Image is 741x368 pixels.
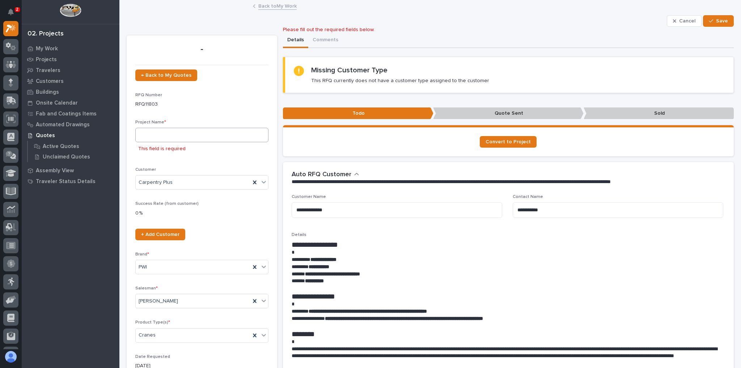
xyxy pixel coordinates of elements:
[22,108,119,119] a: Fab and Coatings Items
[139,179,173,186] span: Carpentry Plus
[258,1,297,10] a: Back toMy Work
[311,77,489,84] p: This RFQ currently does not have a customer type assigned to the customer
[486,139,531,144] span: Convert to Project
[36,78,64,85] p: Customers
[43,143,79,150] p: Active Quotes
[36,178,96,185] p: Traveler Status Details
[667,15,702,27] button: Cancel
[138,145,186,153] p: This field is required
[584,107,734,119] p: Sold
[43,154,90,160] p: Unclaimed Quotes
[27,30,64,38] div: 02. Projects
[22,165,119,176] a: Assembly View
[9,9,18,20] div: Notifications2
[36,56,57,63] p: Projects
[513,195,543,199] span: Contact Name
[308,33,343,48] button: Comments
[22,65,119,76] a: Travelers
[135,202,199,206] span: Success Rate (from customer)
[135,44,268,55] p: -
[135,252,149,257] span: Brand
[36,111,97,117] p: Fab and Coatings Items
[3,4,18,20] button: Notifications
[16,7,18,12] p: 2
[22,76,119,86] a: Customers
[283,107,433,119] p: Todo
[36,132,55,139] p: Quotes
[311,66,388,75] h2: Missing Customer Type
[3,349,18,364] button: users-avatar
[36,168,74,174] p: Assembly View
[283,27,734,33] p: Please fill out the required fields below.
[135,210,268,217] p: 0 %
[433,107,584,119] p: Quote Sent
[22,130,119,141] a: Quotes
[60,4,81,17] img: Workspace Logo
[22,119,119,130] a: Automated Drawings
[135,168,156,172] span: Customer
[679,18,695,24] span: Cancel
[139,331,156,339] span: Cranes
[36,46,58,52] p: My Work
[36,67,60,74] p: Travelers
[292,233,306,237] span: Details
[36,100,78,106] p: Onsite Calendar
[135,286,158,291] span: Salesman
[292,195,326,199] span: Customer Name
[716,18,728,24] span: Save
[283,33,308,48] button: Details
[135,355,170,359] span: Date Requested
[22,86,119,97] a: Buildings
[22,176,119,187] a: Traveler Status Details
[22,97,119,108] a: Onsite Calendar
[292,171,359,179] button: Auto RFQ Customer
[28,141,119,151] a: Active Quotes
[22,43,119,54] a: My Work
[141,232,179,237] span: + Add Customer
[135,120,166,124] span: Project Name
[141,73,191,78] span: ← Back to My Quotes
[36,89,59,96] p: Buildings
[22,54,119,65] a: Projects
[139,263,147,271] span: PWI
[135,229,185,240] a: + Add Customer
[135,320,170,325] span: Product Type(s)
[28,152,119,162] a: Unclaimed Quotes
[480,136,537,148] a: Convert to Project
[703,15,734,27] button: Save
[135,101,268,108] p: RFQ11803
[135,69,197,81] a: ← Back to My Quotes
[292,171,351,179] h2: Auto RFQ Customer
[135,93,162,97] span: RFQ Number
[139,297,178,305] span: [PERSON_NAME]
[36,122,90,128] p: Automated Drawings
